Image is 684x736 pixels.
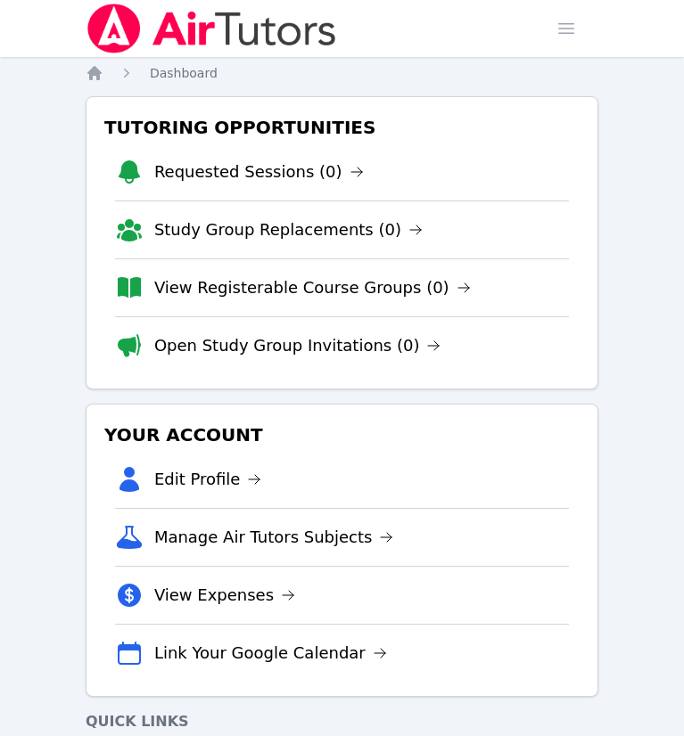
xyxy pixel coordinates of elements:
a: Edit Profile [154,467,262,492]
h4: Quick Links [86,711,598,732]
a: Dashboard [150,64,218,82]
a: Manage Air Tutors Subjects [154,525,394,550]
h3: Tutoring Opportunities [101,111,583,143]
img: Air Tutors [86,4,338,53]
a: View Registerable Course Groups (0) [154,275,471,300]
h3: Your Account [101,419,583,451]
a: View Expenses [154,583,295,608]
a: Link Your Google Calendar [154,641,387,666]
a: Open Study Group Invitations (0) [154,333,441,358]
span: Dashboard [150,66,218,80]
a: Requested Sessions (0) [154,159,364,184]
nav: Breadcrumb [86,64,598,82]
a: Study Group Replacements (0) [154,217,423,242]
